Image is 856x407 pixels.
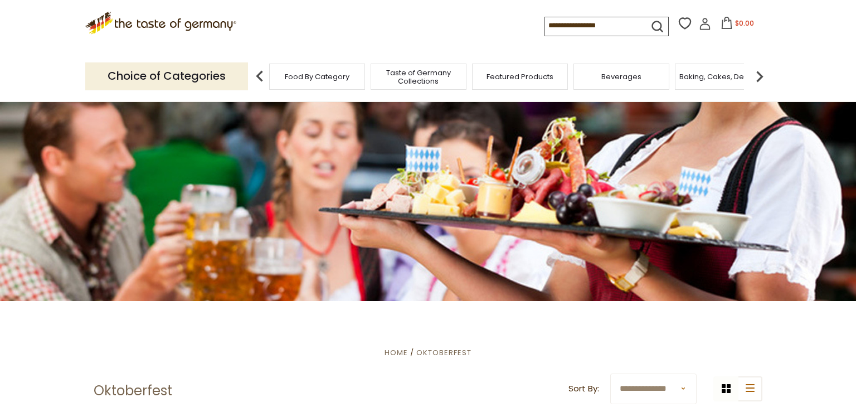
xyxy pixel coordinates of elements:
button: $0.00 [713,17,761,33]
span: $0.00 [735,18,754,28]
a: Featured Products [487,72,553,81]
img: next arrow [748,65,771,88]
p: Choice of Categories [85,62,248,90]
a: Home [385,347,408,358]
img: previous arrow [249,65,271,88]
label: Sort By: [568,382,599,396]
a: Taste of Germany Collections [374,69,463,85]
h1: Oktoberfest [94,382,172,399]
a: Food By Category [285,72,349,81]
a: Baking, Cakes, Desserts [679,72,766,81]
a: Oktoberfest [416,347,471,358]
a: Beverages [601,72,641,81]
